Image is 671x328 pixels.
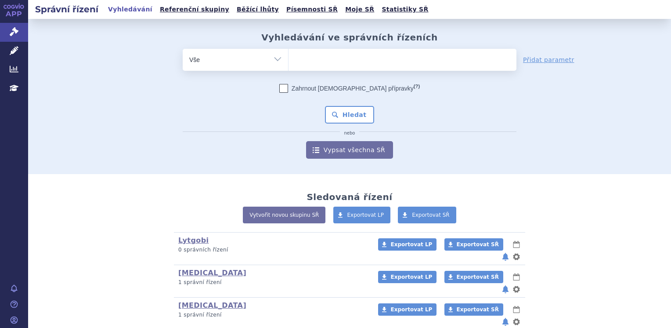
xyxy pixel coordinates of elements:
[390,241,432,248] span: Exportovat LP
[178,236,209,244] a: Lytgobi
[501,284,510,295] button: notifikace
[523,55,574,64] a: Přidat parametr
[234,4,281,15] a: Běžící lhůty
[512,272,521,282] button: lhůty
[378,271,437,283] a: Exportovat LP
[512,251,521,262] button: nastavení
[444,271,503,283] a: Exportovat SŘ
[414,84,420,89] abbr: (?)
[28,3,105,15] h2: Správní řízení
[261,32,438,43] h2: Vyhledávání ve správních řízeních
[412,212,450,218] span: Exportovat SŘ
[333,207,391,223] a: Exportovat LP
[343,4,377,15] a: Moje SŘ
[457,274,499,280] span: Exportovat SŘ
[512,239,521,250] button: lhůty
[284,4,340,15] a: Písemnosti SŘ
[379,4,431,15] a: Statistiky SŘ
[378,238,437,251] a: Exportovat LP
[378,303,437,316] a: Exportovat LP
[178,269,246,277] a: [MEDICAL_DATA]
[512,317,521,327] button: nastavení
[178,246,367,254] p: 0 správních řízení
[347,212,384,218] span: Exportovat LP
[306,141,393,159] a: Vypsat všechna SŘ
[457,241,499,248] span: Exportovat SŘ
[340,131,360,136] i: nebo
[390,274,432,280] span: Exportovat LP
[444,303,503,316] a: Exportovat SŘ
[457,306,499,313] span: Exportovat SŘ
[444,238,503,251] a: Exportovat SŘ
[307,192,392,202] h2: Sledovaná řízení
[398,207,456,223] a: Exportovat SŘ
[390,306,432,313] span: Exportovat LP
[105,4,155,15] a: Vyhledávání
[325,106,375,124] button: Hledat
[279,84,420,93] label: Zahrnout [DEMOGRAPHIC_DATA] přípravky
[178,301,246,310] a: [MEDICAL_DATA]
[512,304,521,315] button: lhůty
[501,317,510,327] button: notifikace
[157,4,232,15] a: Referenční skupiny
[178,279,367,286] p: 1 správní řízení
[178,311,367,319] p: 1 správní řízení
[243,207,325,223] a: Vytvořit novou skupinu SŘ
[512,284,521,295] button: nastavení
[501,251,510,262] button: notifikace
